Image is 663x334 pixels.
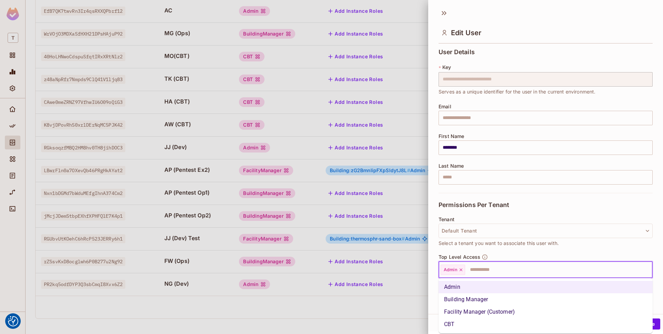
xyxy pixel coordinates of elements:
span: Key [442,65,451,70]
span: Email [439,104,451,109]
li: CBT [439,318,653,331]
li: Admin [439,281,653,293]
span: Serves as a unique identifier for the user in the current environment. [439,88,596,96]
span: Admin [444,267,457,273]
span: Permissions Per Tenant [439,202,509,208]
span: Tenant [439,217,454,222]
li: Facility Manager (Customer) [439,306,653,318]
button: Consent Preferences [8,316,18,326]
span: Last Name [439,163,464,169]
span: Top Level Access [439,254,480,260]
span: Edit User [451,29,481,37]
span: First Name [439,134,464,139]
button: Close [649,269,650,270]
img: Revisit consent button [8,316,18,326]
span: Select a tenant you want to associate this user with. [439,239,559,247]
div: Admin [441,265,465,275]
span: User Details [439,49,475,56]
button: Default Tenant [439,224,653,238]
li: Building Manager [439,293,653,306]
